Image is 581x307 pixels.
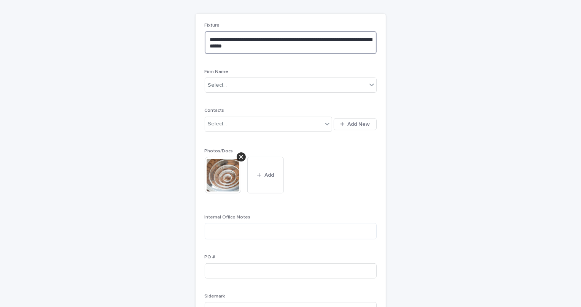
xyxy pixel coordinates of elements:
span: Add New [348,122,370,127]
span: Firm Name [205,70,229,74]
span: Sidemark [205,294,225,299]
div: Select... [208,81,227,89]
span: Contacts [205,108,224,113]
span: Internal Office Notes [205,215,251,220]
button: Add [247,157,284,193]
span: Add [264,172,274,178]
span: Fixture [205,23,220,28]
span: Photos/Docs [205,149,233,153]
span: PO # [205,255,215,260]
div: Select... [208,120,227,128]
button: Add New [334,118,376,130]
